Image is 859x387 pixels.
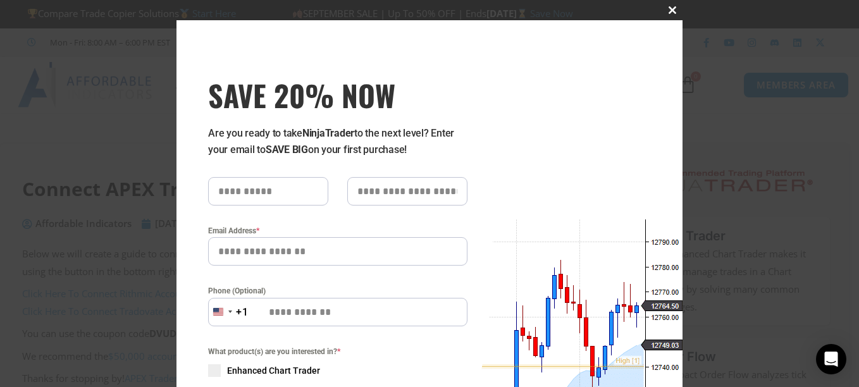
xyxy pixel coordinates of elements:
[208,364,467,377] label: Enhanced Chart Trader
[208,298,249,326] button: Selected country
[227,364,320,377] span: Enhanced Chart Trader
[816,344,846,374] div: Open Intercom Messenger
[208,224,467,237] label: Email Address
[302,127,354,139] strong: NinjaTrader
[266,144,308,156] strong: SAVE BIG
[208,125,467,158] p: Are you ready to take to the next level? Enter your email to on your first purchase!
[236,304,249,321] div: +1
[208,77,467,113] h3: SAVE 20% NOW
[208,345,467,358] span: What product(s) are you interested in?
[208,285,467,297] label: Phone (Optional)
